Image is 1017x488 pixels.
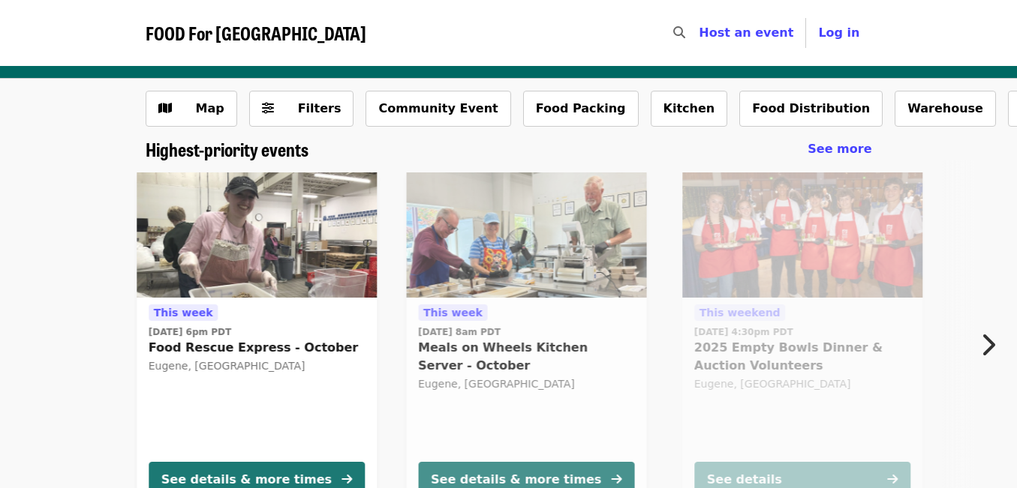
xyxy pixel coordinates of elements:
i: arrow-right icon [611,472,621,487]
button: Show map view [146,91,237,127]
div: Eugene, [GEOGRAPHIC_DATA] [694,378,910,391]
span: Map [196,101,224,115]
div: Eugene, [GEOGRAPHIC_DATA] [149,360,365,373]
button: Food Packing [523,91,639,127]
a: Highest-priority events [146,139,308,160]
i: arrow-right icon [342,472,352,487]
time: [DATE] 4:30pm PDT [694,325,793,339]
i: chevron-right icon [980,331,995,359]
a: See more [808,140,871,158]
a: Host an event [699,25,793,40]
button: Warehouse [895,91,996,127]
time: [DATE] 8am PDT [418,325,501,339]
button: Kitchen [651,91,728,127]
input: Search [694,15,706,51]
i: sliders-h icon [262,101,274,115]
button: Community Event [366,91,510,127]
button: Filters (0 selected) [249,91,354,127]
div: Highest-priority events [134,139,884,160]
div: Eugene, [GEOGRAPHIC_DATA] [418,378,634,391]
img: Meals on Wheels Kitchen Server - October organized by FOOD For Lane County [406,172,646,298]
button: Food Distribution [739,91,883,127]
span: This weekend [700,307,781,319]
span: Filters [298,101,342,115]
button: Next item [967,324,1017,366]
span: This week [154,307,213,319]
span: Log in [818,25,859,40]
i: map icon [158,101,172,115]
span: Meals on Wheels Kitchen Server - October [418,339,634,375]
img: 2025 Empty Bowls Dinner & Auction Volunteers organized by FOOD For Lane County [682,172,922,298]
a: FOOD For [GEOGRAPHIC_DATA] [146,22,366,44]
span: Highest-priority events [146,136,308,162]
span: FOOD For [GEOGRAPHIC_DATA] [146,19,366,46]
span: See more [808,142,871,156]
i: search icon [673,25,685,40]
button: Log in [806,18,871,48]
span: This week [423,307,483,319]
time: [DATE] 6pm PDT [149,325,231,339]
span: Food Rescue Express - October [149,339,365,357]
img: Food Rescue Express - October organized by FOOD For Lane County [137,172,377,298]
i: arrow-right icon [887,472,898,487]
span: 2025 Empty Bowls Dinner & Auction Volunteers [694,339,910,375]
